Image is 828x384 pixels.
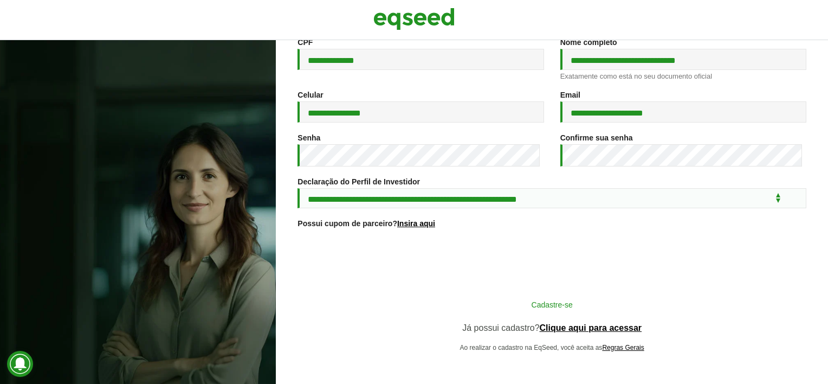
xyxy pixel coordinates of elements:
[540,324,642,332] a: Clique aqui para acessar
[297,134,320,142] label: Senha
[297,178,420,185] label: Declaração do Perfil de Investidor
[297,91,323,99] label: Celular
[411,323,693,333] p: Já possui cadastro?
[602,344,644,351] a: Regras Gerais
[397,220,435,227] a: Insira aqui
[297,220,435,227] label: Possui cupom de parceiro?
[470,241,635,283] iframe: reCAPTCHA
[560,73,806,80] div: Exatamente como está no seu documento oficial
[297,39,313,46] label: CPF
[411,294,693,315] button: Cadastre-se
[560,39,617,46] label: Nome completo
[560,134,633,142] label: Confirme sua senha
[411,344,693,351] p: Ao realizar o cadastro na EqSeed, você aceita as
[560,91,580,99] label: Email
[373,5,455,33] img: EqSeed Logo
